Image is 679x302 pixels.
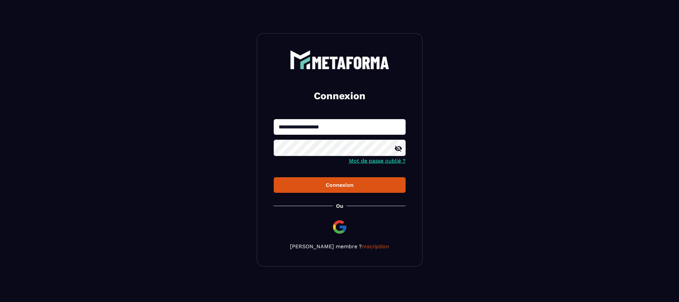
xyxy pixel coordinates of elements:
p: Ou [336,203,343,209]
a: logo [274,50,406,69]
a: Mot de passe oublié ? [349,158,406,164]
img: logo [290,50,389,69]
h2: Connexion [282,89,398,103]
img: google [332,219,348,235]
a: Inscription [362,243,389,250]
div: Connexion [279,182,400,188]
p: [PERSON_NAME] membre ? [274,243,406,250]
button: Connexion [274,177,406,193]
